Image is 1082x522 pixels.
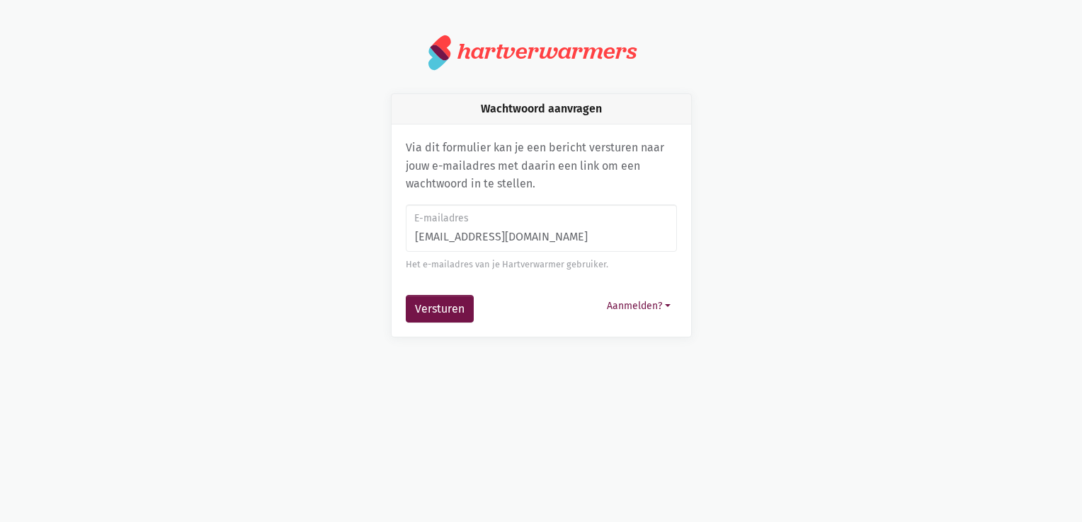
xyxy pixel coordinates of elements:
p: Via dit formulier kan je een bericht versturen naar jouw e-mailadres met daarin een link om een w... [406,139,677,193]
div: Wachtwoord aanvragen [392,94,691,124]
button: Versturen [406,295,474,323]
img: logo.svg [428,34,452,71]
form: Wachtwoord aanvragen [406,204,677,323]
a: hartverwarmers [428,34,654,71]
div: Het e-mailadres van je Hartverwarmer gebruiker. [406,257,677,272]
div: hartverwarmers [457,38,637,64]
button: Aanmelden? [600,295,677,317]
label: E-mailadres [414,211,667,226]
